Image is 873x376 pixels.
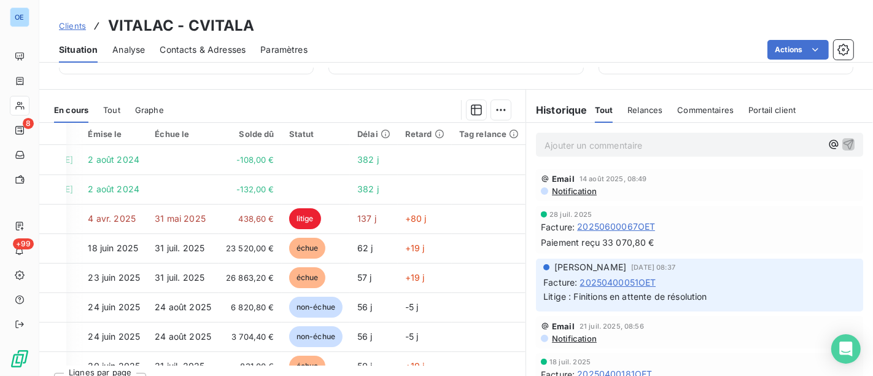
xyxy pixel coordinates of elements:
[357,272,372,283] span: 57 j
[155,331,211,342] span: 24 août 2025
[602,237,654,249] span: 33 070,80 €
[357,302,373,312] span: 56 j
[135,105,164,115] span: Graphe
[405,361,425,371] span: +19 j
[88,272,140,283] span: 23 juin 2025
[88,213,136,224] span: 4 avr. 2025
[155,272,204,283] span: 31 juil. 2025
[357,331,373,342] span: 56 j
[88,184,139,194] span: 2 août 2024
[226,154,274,166] span: -108,00 €
[549,211,592,218] span: 28 juil. 2025
[541,236,600,249] span: Paiement reçu
[831,334,861,364] div: Open Intercom Messenger
[59,44,98,56] span: Situation
[357,129,390,139] div: Délai
[405,331,419,342] span: -5 j
[226,331,274,343] span: 3 704,40 €
[226,242,274,254] span: 23 520,00 €
[108,15,255,37] h3: VITALAC - CVITALA
[289,208,321,229] span: litige
[10,7,29,27] div: OE
[226,213,274,225] span: 438,60 €
[23,118,34,129] span: 8
[289,129,343,139] div: Statut
[155,213,206,224] span: 31 mai 2025
[54,105,88,115] span: En cours
[552,174,575,184] span: Email
[405,302,419,312] span: -5 j
[405,213,427,224] span: +80 j
[580,276,656,289] span: 20250400051OET
[289,326,343,347] span: non-échue
[627,105,662,115] span: Relances
[226,183,274,195] span: -132,00 €
[112,44,145,56] span: Analyse
[289,238,326,259] span: échue
[748,105,796,115] span: Portail client
[543,276,577,289] span: Facture :
[549,358,591,366] span: 18 juil. 2025
[10,349,29,369] img: Logo LeanPay
[357,213,376,224] span: 137 j
[357,154,379,165] span: 382 j
[595,105,613,115] span: Tout
[88,302,140,312] span: 24 juin 2025
[543,291,707,302] span: Litige : Finitions en attente de résolution
[289,267,326,288] span: échue
[155,361,204,371] span: 31 juil. 2025
[551,186,597,196] span: Notification
[405,129,444,139] div: Retard
[226,301,274,313] span: 6 820,80 €
[13,238,34,249] span: +99
[155,243,204,253] span: 31 juil. 2025
[155,129,211,139] div: Échue le
[357,184,379,194] span: 382 j
[88,331,140,342] span: 24 juin 2025
[577,221,655,233] span: 20250600067OET
[260,44,308,56] span: Paramètres
[88,129,140,139] div: Émise le
[226,360,274,372] span: 831,00 €
[554,261,626,273] span: [PERSON_NAME]
[405,272,425,283] span: +19 j
[103,105,120,115] span: Tout
[405,243,425,253] span: +19 j
[10,120,29,140] a: 8
[541,221,575,233] span: Facture :
[551,334,597,343] span: Notification
[59,20,86,32] a: Clients
[357,361,373,371] span: 50 j
[580,323,644,330] span: 21 juil. 2025, 08:56
[289,297,343,318] span: non-échue
[631,264,675,271] span: [DATE] 08:37
[88,154,139,165] span: 2 août 2024
[552,321,575,331] span: Email
[155,302,211,312] span: 24 août 2025
[88,243,138,253] span: 18 juin 2025
[357,243,373,253] span: 62 j
[677,105,734,115] span: Commentaires
[767,40,829,60] button: Actions
[226,129,274,139] div: Solde dû
[459,129,519,139] div: Tag relance
[160,44,246,56] span: Contacts & Adresses
[88,361,140,371] span: 30 juin 2025
[59,21,86,31] span: Clients
[226,272,274,284] span: 26 863,20 €
[580,175,647,182] span: 14 août 2025, 08:49
[526,103,588,117] h6: Historique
